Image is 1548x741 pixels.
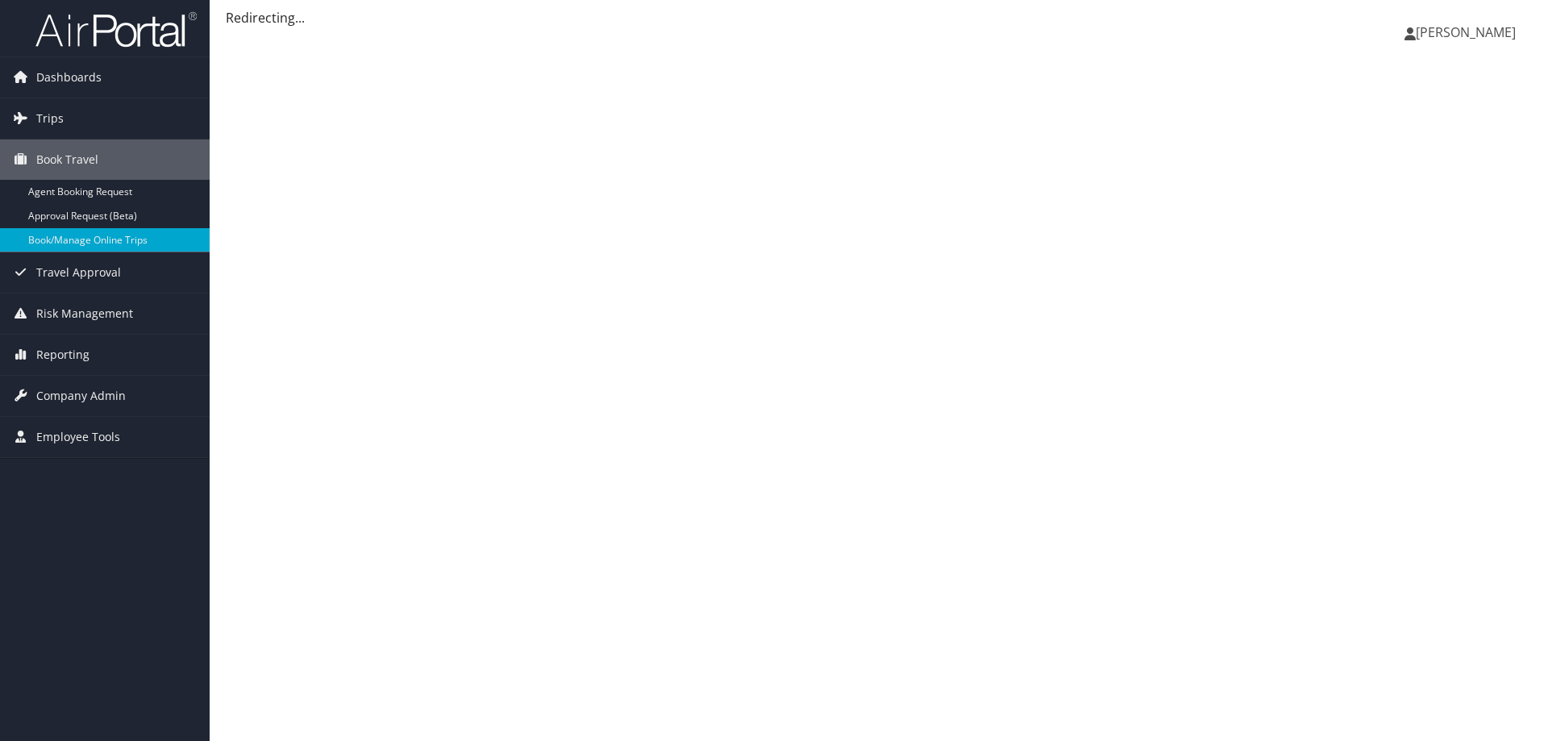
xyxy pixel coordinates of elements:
[36,376,126,416] span: Company Admin
[36,293,133,334] span: Risk Management
[36,98,64,139] span: Trips
[1404,8,1532,56] a: [PERSON_NAME]
[36,57,102,98] span: Dashboards
[35,10,197,48] img: airportal-logo.png
[36,252,121,293] span: Travel Approval
[36,417,120,457] span: Employee Tools
[226,8,1532,27] div: Redirecting...
[36,139,98,180] span: Book Travel
[36,335,89,375] span: Reporting
[1416,23,1516,41] span: [PERSON_NAME]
